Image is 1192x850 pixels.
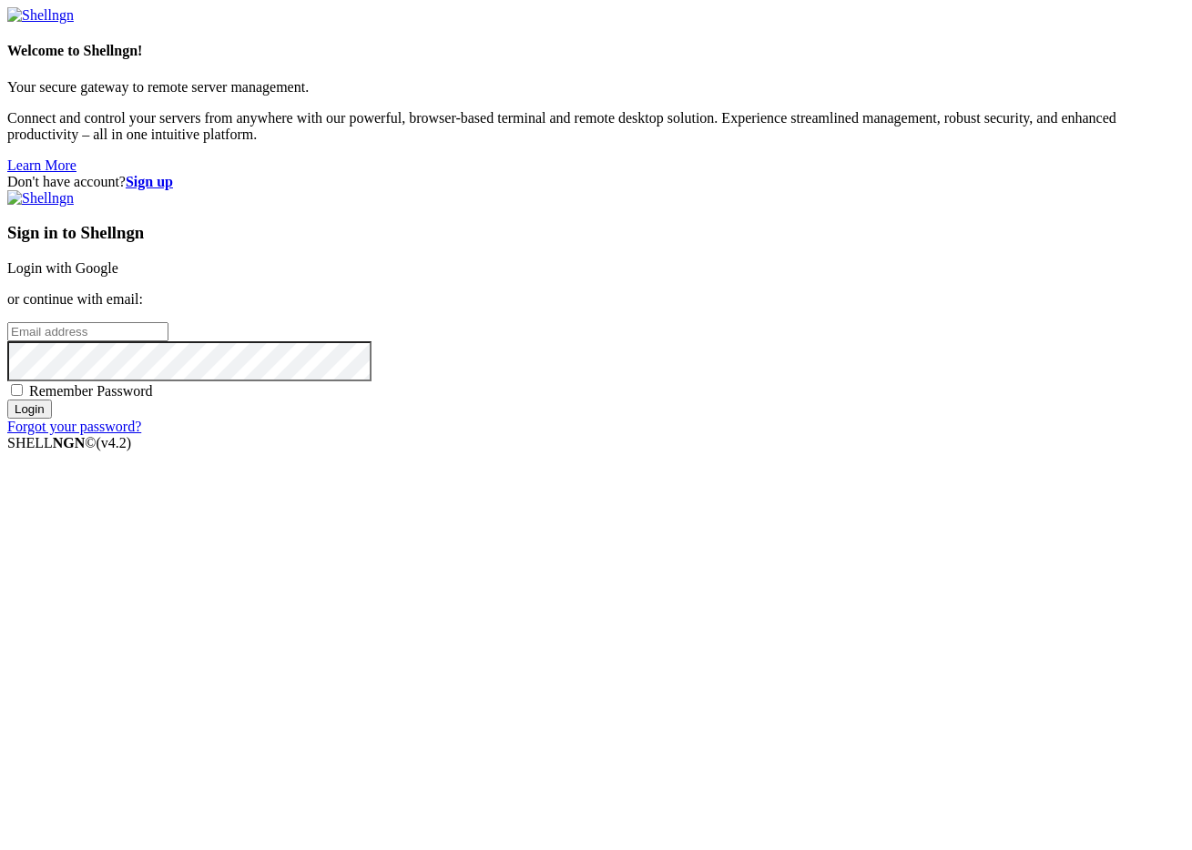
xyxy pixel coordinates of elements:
[7,174,1185,190] div: Don't have account?
[7,322,168,341] input: Email address
[7,110,1185,143] p: Connect and control your servers from anywhere with our powerful, browser-based terminal and remo...
[7,435,131,450] span: SHELL ©
[7,291,1185,308] p: or continue with email:
[7,157,76,173] a: Learn More
[53,435,86,450] b: NGN
[7,79,1185,96] p: Your secure gateway to remote server management.
[7,419,141,434] a: Forgot your password?
[7,7,74,24] img: Shellngn
[7,223,1185,243] h3: Sign in to Shellngn
[11,384,23,396] input: Remember Password
[7,400,52,419] input: Login
[7,190,74,207] img: Shellngn
[97,435,132,450] span: 4.2.0
[7,260,118,276] a: Login with Google
[126,174,173,189] a: Sign up
[7,43,1185,59] h4: Welcome to Shellngn!
[29,383,153,399] span: Remember Password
